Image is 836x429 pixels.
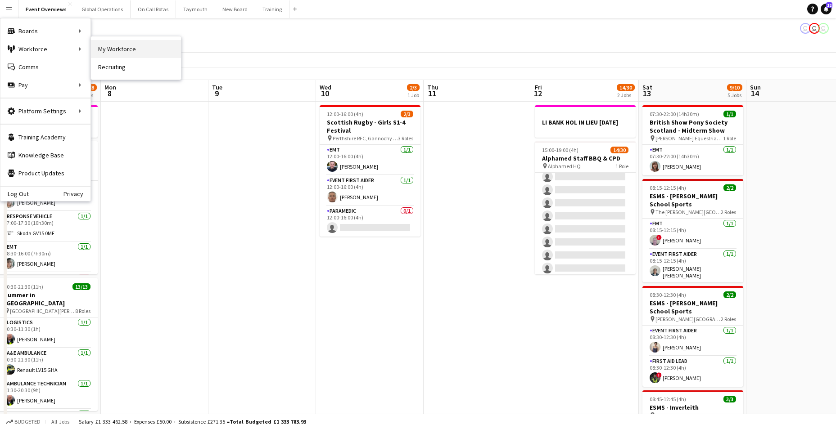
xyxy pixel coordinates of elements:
[650,111,699,117] span: 07:30-22:00 (14h30m)
[642,286,743,387] app-job-card: 08:30-12:30 (4h)2/2ESMS - [PERSON_NAME] School Sports [PERSON_NAME][GEOGRAPHIC_DATA]2 RolesEvent ...
[642,118,743,134] h3: British Show Pony Society Scotland - Midterm Show
[320,105,420,237] div: 12:00-16:00 (4h)2/3Scottish Rugby - Girls S1-4 Festival Perthshire RFC, Gannochy Sports Pavilion3...
[723,111,736,117] span: 1/1
[0,146,90,164] a: Knowledge Base
[721,209,736,215] span: 2 Roles
[255,0,289,18] button: Training
[327,111,363,117] span: 12:00-16:00 (4h)
[215,0,255,18] button: New Board
[750,83,761,91] span: Sun
[617,92,634,98] div: 2 Jobs
[74,0,131,18] button: Global Operations
[535,118,636,126] h3: LI BANK HOL IN LIEU [DATE]
[727,84,742,91] span: 9/10
[749,88,761,98] span: 14
[617,84,635,91] span: 14/30
[610,147,628,153] span: 14/30
[0,190,29,197] a: Log Out
[333,135,398,142] span: Perthshire RFC, Gannochy Sports Pavilion
[5,417,42,427] button: Budgeted
[650,184,686,191] span: 08:15-12:15 (4h)
[535,141,636,274] app-job-card: 15:00-19:00 (4h)14/30Alphamed Staff BBQ & CPD Alphamed HQ1 Role
[0,22,90,40] div: Boards
[79,418,306,425] div: Salary £1 333 462.58 + Expenses £50.00 + Subsistence £271.35 =
[535,154,636,162] h3: Alphamed Staff BBQ & CPD
[212,83,222,91] span: Tue
[211,88,222,98] span: 9
[0,128,90,146] a: Training Academy
[642,249,743,282] app-card-role: Event First Aider1/108:15-12:15 (4h)[PERSON_NAME] [PERSON_NAME]
[809,23,820,34] app-user-avatar: Jackie Tolland
[535,83,542,91] span: Fri
[407,84,420,91] span: 2/3
[0,76,90,94] div: Pay
[642,145,743,175] app-card-role: EMT1/107:30-22:00 (14h30m)[PERSON_NAME]
[320,145,420,175] app-card-role: EMT1/112:00-16:00 (4h)[PERSON_NAME]
[401,111,413,117] span: 2/3
[542,147,578,153] span: 15:00-19:00 (4h)
[723,291,736,298] span: 2/2
[320,206,420,237] app-card-role: Paramedic0/112:00-16:00 (4h)
[176,0,215,18] button: Taymouth
[650,396,686,402] span: 08:45-12:45 (4h)
[4,283,43,290] span: 10:30-21:30 (11h)
[50,418,71,425] span: All jobs
[230,418,306,425] span: Total Budgeted £1 333 783.93
[800,23,811,34] app-user-avatar: Operations Team
[533,88,542,98] span: 12
[642,105,743,175] app-job-card: 07:30-22:00 (14h30m)1/1British Show Pony Society Scotland - Midterm Show [PERSON_NAME] Equestrian...
[826,2,832,8] span: 12
[426,88,438,98] span: 11
[318,88,331,98] span: 10
[642,83,652,91] span: Sat
[63,190,90,197] a: Privacy
[821,4,831,14] a: 12
[642,192,743,208] h3: ESMS - [PERSON_NAME] School Sports
[91,40,181,58] a: My Workforce
[0,58,90,76] a: Comms
[642,326,743,356] app-card-role: Event First Aider1/108:30-12:30 (4h)[PERSON_NAME]
[642,219,743,249] app-card-role: EMT1/108:15-12:15 (4h)![PERSON_NAME]
[320,118,420,134] h3: Scottish Rugby - Girls S1-4 Festival
[72,283,90,290] span: 13/13
[14,419,41,425] span: Budgeted
[723,135,736,142] span: 1 Role
[656,235,662,240] span: !
[0,102,90,120] div: Platform Settings
[721,412,736,419] span: 3 Roles
[655,412,710,419] span: Inverleith Playing Fields
[535,105,636,138] app-job-card: LI BANK HOL IN LIEU [DATE]
[642,356,743,387] app-card-role: First Aid Lead1/108:30-12:30 (4h)![PERSON_NAME]
[642,179,743,282] app-job-card: 08:15-12:15 (4h)2/2ESMS - [PERSON_NAME] School Sports The [PERSON_NAME][GEOGRAPHIC_DATA]2 RolesEM...
[641,88,652,98] span: 13
[655,209,721,215] span: The [PERSON_NAME][GEOGRAPHIC_DATA]
[615,163,628,170] span: 1 Role
[655,316,721,322] span: [PERSON_NAME][GEOGRAPHIC_DATA]
[642,299,743,315] h3: ESMS - [PERSON_NAME] School Sports
[91,58,181,76] a: Recruiting
[650,291,686,298] span: 08:30-12:30 (4h)
[427,83,438,91] span: Thu
[723,396,736,402] span: 3/3
[104,83,116,91] span: Mon
[320,175,420,206] app-card-role: Event First Aider1/112:00-16:00 (4h)[PERSON_NAME]
[103,88,116,98] span: 8
[10,308,75,314] span: [GEOGRAPHIC_DATA][PERSON_NAME], [GEOGRAPHIC_DATA]
[131,0,176,18] button: On Call Rotas
[75,308,90,314] span: 8 Roles
[656,372,662,378] span: !
[18,0,74,18] button: Event Overviews
[0,40,90,58] div: Workforce
[642,403,743,411] h3: ESMS - Inverleith
[818,23,829,34] app-user-avatar: Operations Team
[548,163,581,170] span: Alphamed HQ
[398,135,413,142] span: 3 Roles
[728,92,742,98] div: 5 Jobs
[721,316,736,322] span: 2 Roles
[407,92,419,98] div: 1 Job
[0,164,90,182] a: Product Updates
